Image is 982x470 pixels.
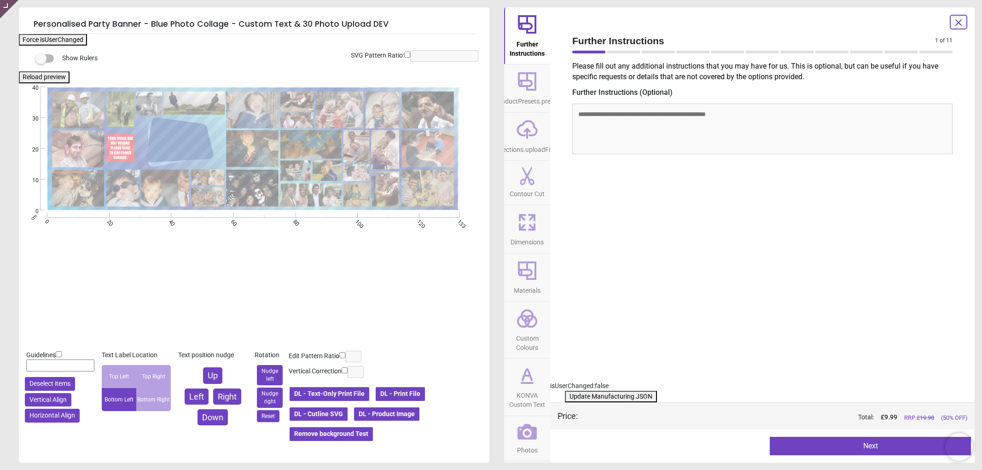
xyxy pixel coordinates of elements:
[289,352,339,361] label: Edit Pattern Ratio
[517,441,538,455] span: Photos
[34,15,475,34] h5: Personalised Party Banner - Blue Photo Collage - Custom Text & 30 Photo Upload DEV
[505,35,549,58] span: Further Instructions
[592,413,967,422] div: Total:
[19,34,87,46] button: Force isUserChanged
[504,7,550,64] button: Further Instructions
[504,254,550,302] button: Materials
[565,391,657,403] button: Update Manufacturing JSON
[572,87,953,98] label: Further Instructions (Optional)
[41,53,489,64] div: Show Rulers
[941,414,967,422] span: (50% OFF)
[550,382,975,391] div: isUserChanged: false
[136,388,171,411] div: Bottom Right
[505,387,549,409] span: KONVA Custom Text
[572,34,935,47] span: Further Instructions
[257,365,283,385] button: Nudge left
[504,416,550,461] button: Photos
[102,365,136,388] div: Top Left
[289,386,370,402] button: DL - Text-Only Print File
[495,93,559,106] span: productPresets.preset
[504,64,550,112] button: productPresets.preset
[904,414,934,422] span: RRP
[511,233,544,247] span: Dimensions
[257,410,279,423] button: Reset
[504,205,550,253] button: Dimensions
[881,413,897,422] span: £
[198,409,228,425] button: Down
[351,51,404,60] label: SVG Pattern Ratio:
[572,61,960,82] p: Please fill out any additional instructions that you may have for us. This is optional, but can b...
[255,351,285,360] div: Rotation
[353,406,420,422] button: DL - Product Image
[25,409,80,423] button: Horizontal Align
[558,410,578,422] div: Price :
[289,367,342,376] label: Vertical Correction
[504,161,550,205] button: Contour Cut
[21,84,39,92] span: 40
[185,389,209,405] button: Left
[136,365,171,388] div: Top Right
[935,37,953,45] span: 1 of 11
[178,351,247,360] div: Text position nudge
[203,367,222,383] button: Up
[504,113,550,161] button: sections.uploadFile
[917,414,934,421] span: £ 19.98
[505,330,549,352] span: Custom Colours
[514,282,540,296] span: Materials
[102,388,136,411] div: Bottom Left
[25,393,71,407] button: Vertical Align
[289,406,349,422] button: DL - Cutline SVG
[289,426,374,442] button: Remove background Test
[884,413,897,421] span: 9.99
[213,389,241,405] button: Right
[500,141,555,155] span: sections.uploadFile
[504,359,550,415] button: KONVA Custom Text
[257,388,283,408] button: Nudge right
[504,302,550,358] button: Custom Colours
[19,71,70,83] button: Reload preview
[26,351,56,359] span: Guidelines
[102,351,171,360] div: Text Label Location
[945,433,973,461] iframe: Brevo live chat
[770,437,971,455] button: Next
[25,377,75,391] button: Deselect items
[375,386,426,402] button: DL - Print File
[510,185,545,199] span: Contour Cut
